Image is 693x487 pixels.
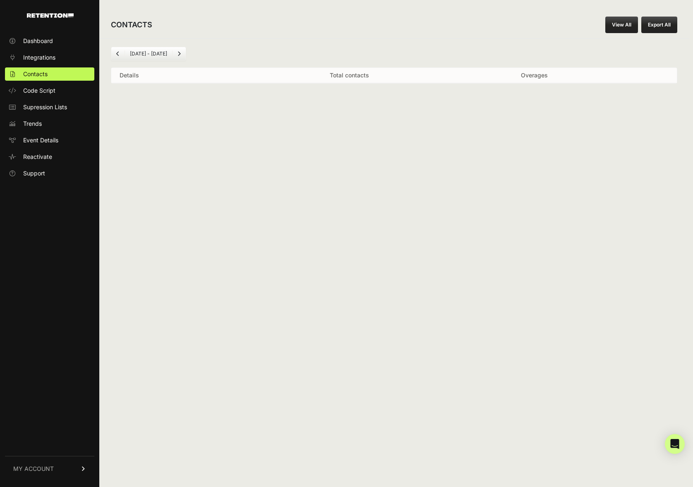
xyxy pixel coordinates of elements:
[111,19,152,31] h2: CONTACTS
[5,51,94,64] a: Integrations
[23,169,45,178] span: Support
[23,103,67,111] span: Supression Lists
[23,153,52,161] span: Reactivate
[5,67,94,81] a: Contacts
[5,150,94,163] a: Reactivate
[23,53,55,62] span: Integrations
[5,456,94,481] a: MY ACCOUNT
[23,37,53,45] span: Dashboard
[111,68,245,83] th: Details
[23,86,55,95] span: Code Script
[111,47,125,60] a: Previous
[5,117,94,130] a: Trends
[605,17,638,33] a: View All
[23,120,42,128] span: Trends
[5,34,94,48] a: Dashboard
[245,68,453,83] th: Total contacts
[5,167,94,180] a: Support
[641,17,677,33] button: Export All
[125,50,172,57] li: [DATE] - [DATE]
[5,84,94,97] a: Code Script
[665,434,685,454] div: Open Intercom Messenger
[27,13,74,18] img: Retention.com
[23,136,58,144] span: Event Details
[5,101,94,114] a: Supression Lists
[5,134,94,147] a: Event Details
[23,70,48,78] span: Contacts
[13,465,54,473] span: MY ACCOUNT
[173,47,186,60] a: Next
[453,68,615,83] th: Overages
